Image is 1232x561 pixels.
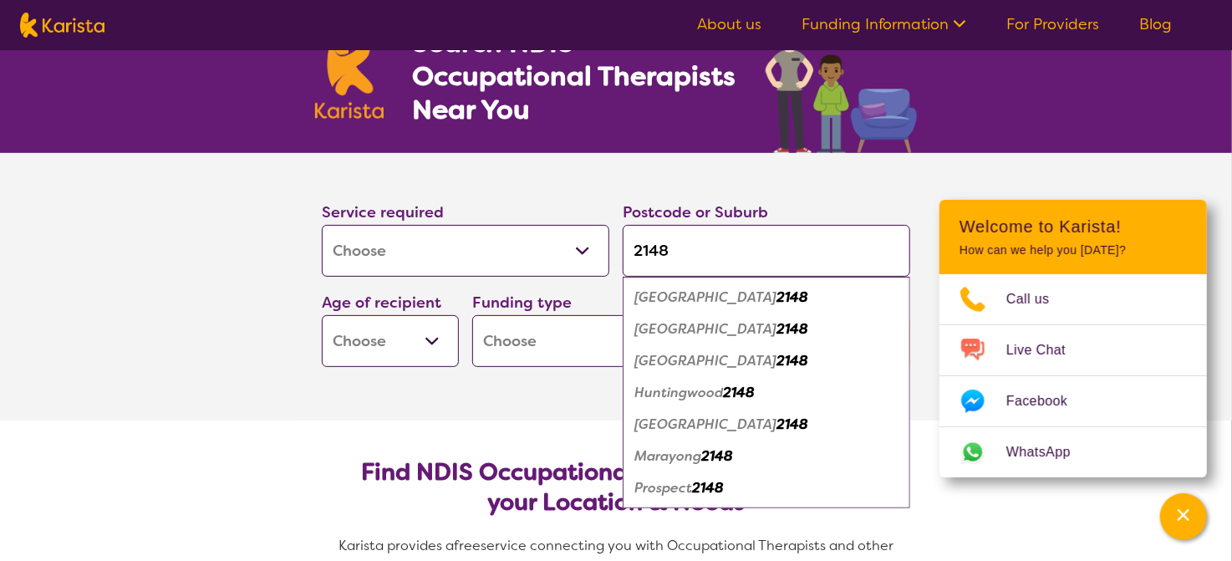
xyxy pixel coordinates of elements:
a: About us [697,14,761,34]
span: free [454,537,481,554]
span: Karista provides a [339,537,454,554]
div: Channel Menu [939,200,1207,477]
div: Arndell Park 2148 [631,282,902,314]
div: Huntingwood 2148 [631,377,902,409]
input: Type [623,225,910,277]
a: Web link opens in a new tab. [939,427,1207,477]
em: [GEOGRAPHIC_DATA] [634,288,776,306]
button: Channel Menu [1160,493,1207,540]
em: 2148 [776,288,808,306]
a: Blog [1139,14,1172,34]
img: Karista logo [315,28,384,119]
em: Prospect [634,479,692,497]
span: WhatsApp [1006,440,1091,465]
div: Blacktown Westpoint 2148 [631,345,902,377]
ul: Choose channel [939,274,1207,477]
a: For Providers [1006,14,1099,34]
em: Marayong [634,447,701,465]
em: [GEOGRAPHIC_DATA] [634,320,776,338]
label: Funding type [472,293,572,313]
label: Age of recipient [322,293,441,313]
em: 2148 [692,479,724,497]
span: Facebook [1006,389,1087,414]
img: occupational-therapy [766,7,917,153]
h1: Search NDIS Occupational Therapists Near You [412,26,737,126]
em: 2148 [776,320,808,338]
div: Prospect 2148 [631,472,902,504]
div: Marayong 2148 [631,441,902,472]
h2: Find NDIS Occupational Therapists based on your Location & Needs [335,457,897,518]
span: Call us [1006,287,1070,312]
label: Postcode or Suburb [623,202,768,222]
em: [GEOGRAPHIC_DATA] [634,352,776,370]
em: 2148 [701,447,733,465]
span: Live Chat [1006,338,1086,363]
h2: Welcome to Karista! [960,217,1187,237]
em: [GEOGRAPHIC_DATA] [634,416,776,433]
em: Huntingwood [634,384,723,401]
a: Funding Information [802,14,966,34]
p: How can we help you [DATE]? [960,243,1187,258]
em: 2148 [776,416,808,433]
img: Karista logo [20,13,104,38]
div: Blacktown 2148 [631,314,902,345]
div: Kings Park 2148 [631,409,902,441]
em: 2148 [723,384,755,401]
label: Service required [322,202,444,222]
em: 2148 [776,352,808,370]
